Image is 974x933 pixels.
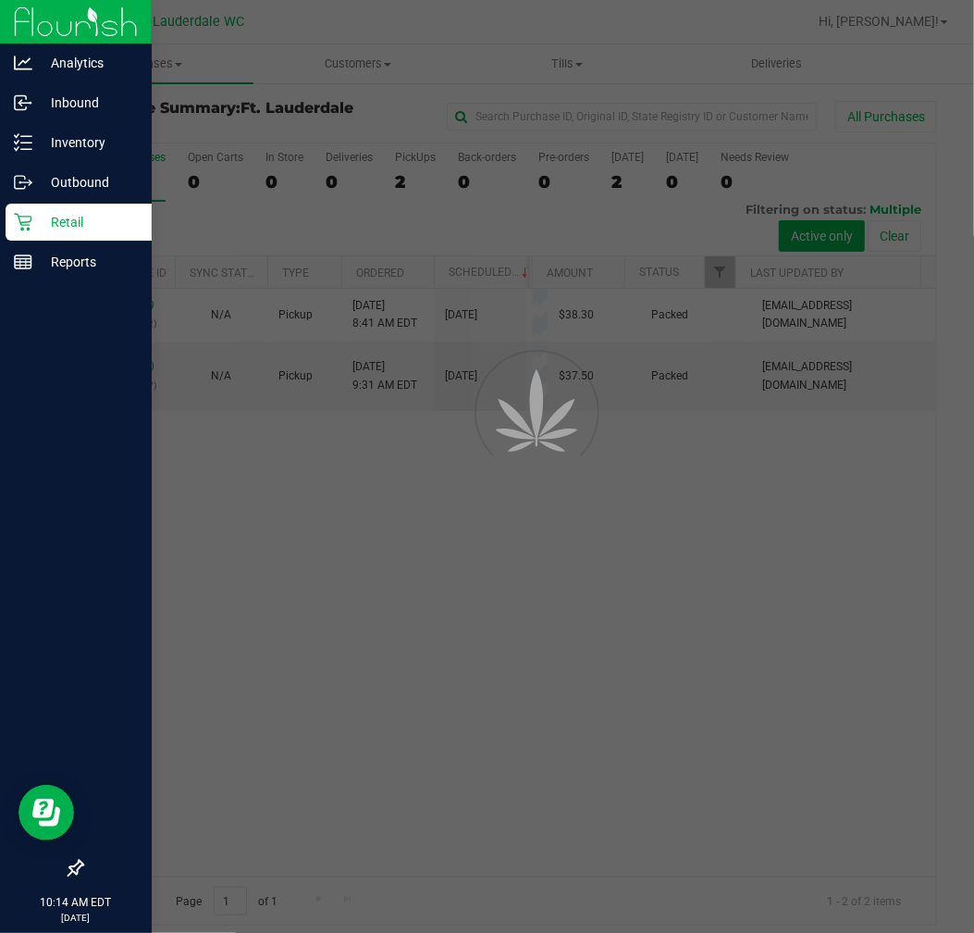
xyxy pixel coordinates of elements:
p: Inventory [32,131,143,154]
p: Reports [32,251,143,273]
inline-svg: Inventory [14,133,32,152]
p: 10:14 AM EDT [8,894,143,911]
inline-svg: Outbound [14,173,32,192]
inline-svg: Retail [14,213,32,231]
inline-svg: Inbound [14,93,32,112]
p: Analytics [32,52,143,74]
p: Retail [32,211,143,233]
p: [DATE] [8,911,143,925]
p: Outbound [32,171,143,193]
inline-svg: Reports [14,253,32,271]
p: Inbound [32,92,143,114]
inline-svg: Analytics [14,54,32,72]
iframe: Resource center [18,785,74,840]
